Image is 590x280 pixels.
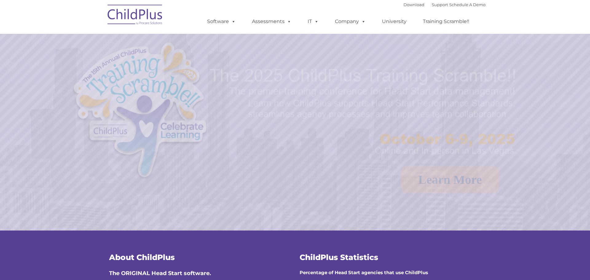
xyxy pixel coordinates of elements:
span: The ORIGINAL Head Start software. [109,270,211,277]
a: IT [301,15,325,28]
span: About ChildPlus [109,253,175,262]
a: Learn More [401,167,499,193]
a: University [376,15,413,28]
a: Company [329,15,372,28]
a: Assessments [246,15,297,28]
a: Software [201,15,242,28]
img: ChildPlus by Procare Solutions [104,0,166,31]
span: ChildPlus Statistics [300,253,378,262]
a: Download [403,2,424,7]
a: Support [432,2,448,7]
a: Schedule A Demo [449,2,486,7]
a: Training Scramble!! [417,15,475,28]
font: | [403,2,486,7]
strong: Percentage of Head Start agencies that use ChildPlus [300,270,428,275]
